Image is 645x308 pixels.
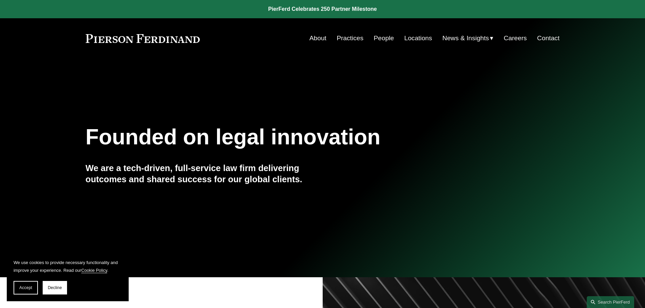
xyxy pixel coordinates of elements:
[337,32,363,45] a: Practices
[443,32,489,44] span: News & Insights
[587,296,634,308] a: Search this site
[7,252,129,301] section: Cookie banner
[443,32,494,45] a: folder dropdown
[374,32,394,45] a: People
[86,163,323,185] h4: We are a tech-driven, full-service law firm delivering outcomes and shared success for our global...
[48,285,62,290] span: Decline
[537,32,559,45] a: Contact
[404,32,432,45] a: Locations
[81,268,107,273] a: Cookie Policy
[14,259,122,274] p: We use cookies to provide necessary functionality and improve your experience. Read our .
[309,32,326,45] a: About
[43,281,67,294] button: Decline
[86,125,481,149] h1: Founded on legal innovation
[14,281,38,294] button: Accept
[504,32,527,45] a: Careers
[19,285,32,290] span: Accept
